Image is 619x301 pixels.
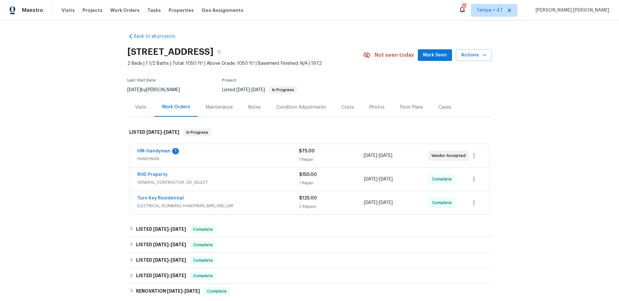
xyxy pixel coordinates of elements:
span: [DATE] [171,227,186,231]
div: 2 Repairs [299,203,364,210]
span: Properties [169,7,194,14]
h2: [STREET_ADDRESS] [127,49,213,55]
span: $125.00 [299,196,317,200]
button: Copy Address [213,46,225,58]
span: [PERSON_NAME] [PERSON_NAME] [533,7,609,14]
h6: RENOVATION [136,287,200,295]
div: 1 Repair [299,156,363,163]
div: LISTED [DATE]-[DATE]In Progress [127,122,492,143]
div: Cases [438,104,451,111]
button: Mark Seen [418,49,452,61]
span: $150.00 [299,172,317,177]
a: Back to all projects [127,33,189,40]
span: Projects [83,7,103,14]
span: In Progress [270,88,297,92]
span: GENERAL_CONTRACTOR, OD_SELECT [137,179,299,186]
span: [DATE] [164,130,179,134]
div: Condition Adjustments [276,104,326,111]
span: - [153,227,186,231]
span: Actions [461,51,486,59]
span: [DATE] [171,242,186,247]
span: [DATE] [379,177,393,181]
span: In Progress [184,129,211,136]
span: Complete [204,288,229,295]
div: LISTED [DATE]-[DATE]Complete [127,222,492,237]
span: Not seen today [375,52,414,58]
div: Notes [248,104,261,111]
span: [DATE] [364,177,378,181]
span: - [364,176,393,182]
button: Actions [456,49,492,61]
span: Complete [191,273,215,279]
span: [DATE] [171,258,186,262]
span: [DATE] [236,88,250,92]
span: $75.00 [299,149,315,153]
div: LISTED [DATE]-[DATE]Complete [127,253,492,268]
span: Geo Assignments [201,7,243,14]
span: [DATE] [379,153,392,158]
span: [DATE] [171,273,186,278]
h6: LISTED [129,129,179,136]
span: [DATE] [153,273,169,278]
span: [DATE] [167,289,182,293]
div: LISTED [DATE]-[DATE]Complete [127,268,492,284]
span: Complete [432,176,454,182]
div: RENOVATION [DATE]-[DATE]Complete [127,284,492,299]
div: 1 Repair [299,180,364,186]
span: HANDYMAN [137,156,299,162]
div: Floor Plans [400,104,423,111]
span: Complete [191,257,215,264]
span: ELECTRICAL, PLUMBING, HANDYMAN, BRN_AND_LRR [137,203,299,209]
span: [DATE] [153,242,169,247]
div: 1 [172,148,179,154]
span: 2 Beds | 1 1/2 Baths | Total: 1050 ft² | Above Grade: 1050 ft² | Basement Finished: N/A | 1972 [127,60,363,67]
span: Vendor Accepted [431,152,468,159]
span: Visits [62,7,75,14]
span: [DATE] [153,258,169,262]
h6: LISTED [136,257,186,264]
span: Work Orders [110,7,140,14]
span: Tasks [147,8,161,13]
span: [DATE] [251,88,265,92]
h6: LISTED [136,226,186,233]
span: Tampa + 47 [477,7,503,14]
span: - [146,130,179,134]
div: Visits [135,104,146,111]
span: [DATE] [146,130,162,134]
div: by [PERSON_NAME] [127,86,188,94]
span: [DATE] [364,153,377,158]
span: - [153,273,186,278]
a: Turn Key Residential [137,196,184,200]
span: Maestro [22,7,43,14]
div: Photos [369,104,385,111]
span: Project [222,78,236,82]
h6: LISTED [136,241,186,249]
span: [DATE] [127,88,141,92]
span: - [167,289,200,293]
span: Last Visit Date [127,78,156,82]
span: Complete [191,242,215,248]
span: [DATE] [364,200,378,205]
span: Complete [191,226,215,233]
span: - [236,88,265,92]
span: - [364,152,392,159]
span: - [153,258,186,262]
span: - [153,242,186,247]
h6: LISTED [136,272,186,280]
span: [DATE] [184,289,200,293]
span: Mark Seen [423,51,447,59]
a: RHD Property [137,172,168,177]
span: [DATE] [379,200,393,205]
span: - [364,199,393,206]
div: 775 [462,4,466,10]
span: [DATE] [153,227,169,231]
span: Complete [432,199,454,206]
div: Maintenance [206,104,233,111]
div: Costs [341,104,354,111]
div: LISTED [DATE]-[DATE]Complete [127,237,492,253]
span: Listed [222,88,297,92]
a: HM-Handyman [137,149,171,153]
div: Work Orders [162,104,190,110]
